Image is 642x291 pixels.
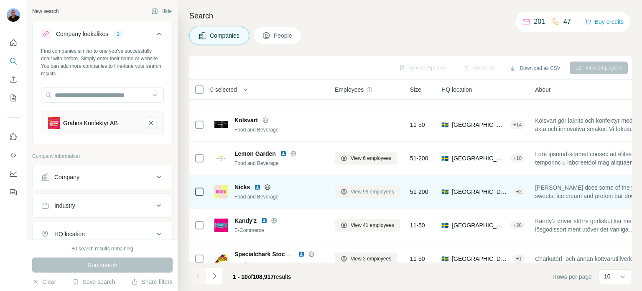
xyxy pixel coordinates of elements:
[189,10,632,22] h4: Search
[604,272,611,281] p: 10
[410,221,425,229] span: 11-50
[234,216,257,225] span: Kandy'z
[335,252,397,265] button: View 2 employees
[145,117,157,129] button: Grahns Konfektyr AB-remove-button
[441,121,448,129] span: 🇸🇪
[145,5,178,18] button: Hide
[441,221,448,229] span: 🇸🇪
[7,8,20,22] img: Avatar
[234,183,250,191] span: Nicks
[56,30,108,38] div: Company lookalikes
[441,255,448,263] span: 🇸🇪
[234,149,276,158] span: Lemon Garden
[206,268,223,284] button: Navigate to next page
[248,273,253,280] span: of
[280,150,287,157] img: LinkedIn logo
[72,278,115,286] button: Save search
[54,201,75,210] div: Industry
[335,219,400,232] button: View 41 employees
[63,119,118,127] div: Grahns Konfektyr AB
[253,273,274,280] span: 108,917
[41,47,164,77] div: Find companies similar to one you've successfully dealt with before. Simply enter their name or w...
[553,273,592,281] span: Rows per page
[274,31,293,40] span: People
[234,227,325,234] div: E-Commerce
[54,230,85,238] div: HQ location
[234,116,258,124] span: Kolsvart
[410,154,428,162] span: 51-200
[210,85,237,94] span: 0 selected
[510,221,525,229] div: + 28
[214,152,228,165] img: Logo of Lemon Garden
[298,251,305,258] img: LinkedIn logo
[513,255,525,263] div: + 1
[7,90,20,106] button: My lists
[452,221,507,229] span: [GEOGRAPHIC_DATA], [GEOGRAPHIC_DATA]
[234,193,325,201] div: Food and Beverage
[585,16,624,28] button: Buy credits
[33,167,172,187] button: Company
[535,85,550,94] span: About
[335,152,397,165] button: View 6 employees
[335,121,337,128] span: -
[33,24,172,47] button: Company lookalikes1
[504,62,566,75] button: Download as CSV
[234,260,325,268] div: Food Processing
[335,85,364,94] span: Employees
[563,17,571,27] p: 47
[441,154,448,162] span: 🇸🇪
[351,188,394,196] span: View 99 employees
[210,31,240,40] span: Companies
[410,121,425,129] span: 11-50
[33,224,172,244] button: HQ location
[510,155,525,162] div: + 10
[7,185,20,200] button: Feedback
[7,129,20,144] button: Use Surfe on LinkedIn
[32,8,59,15] div: New search
[71,245,133,252] div: 80 search results remaining
[48,117,60,129] img: Grahns Konfektyr AB-logo
[234,251,312,258] span: Specialchark Stockholm AB
[452,255,509,263] span: [GEOGRAPHIC_DATA], [GEOGRAPHIC_DATA]
[233,273,291,280] span: results
[452,121,507,129] span: [GEOGRAPHIC_DATA]
[32,278,56,286] button: Clear
[214,121,228,128] img: Logo of Kolsvart
[214,219,228,232] img: Logo of Kandy'z
[351,221,394,229] span: View 41 employees
[214,252,228,265] img: Logo of Specialchark Stockholm AB
[113,30,123,38] div: 1
[452,188,509,196] span: [GEOGRAPHIC_DATA], [GEOGRAPHIC_DATA]
[513,188,525,196] div: + 2
[441,188,448,196] span: 🇸🇪
[410,188,428,196] span: 51-200
[7,166,20,181] button: Dashboard
[441,85,472,94] span: HQ location
[33,196,172,216] button: Industry
[261,217,267,224] img: LinkedIn logo
[351,155,391,162] span: View 6 employees
[32,152,173,160] p: Company information
[54,173,79,181] div: Company
[351,255,391,263] span: View 2 employees
[510,121,525,129] div: + 14
[233,273,248,280] span: 1 - 10
[7,54,20,69] button: Search
[7,72,20,87] button: Enrich CSV
[452,154,507,162] span: [GEOGRAPHIC_DATA], [GEOGRAPHIC_DATA]
[254,184,261,191] img: LinkedIn logo
[410,255,425,263] span: 11-50
[131,278,173,286] button: Share filters
[7,148,20,163] button: Use Surfe API
[335,185,400,198] button: View 99 employees
[7,35,20,50] button: Quick start
[234,126,325,134] div: Food and Beverage
[234,160,325,167] div: Food and Beverage
[410,85,421,94] span: Size
[534,17,545,27] p: 201
[214,185,228,198] img: Logo of Nicks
